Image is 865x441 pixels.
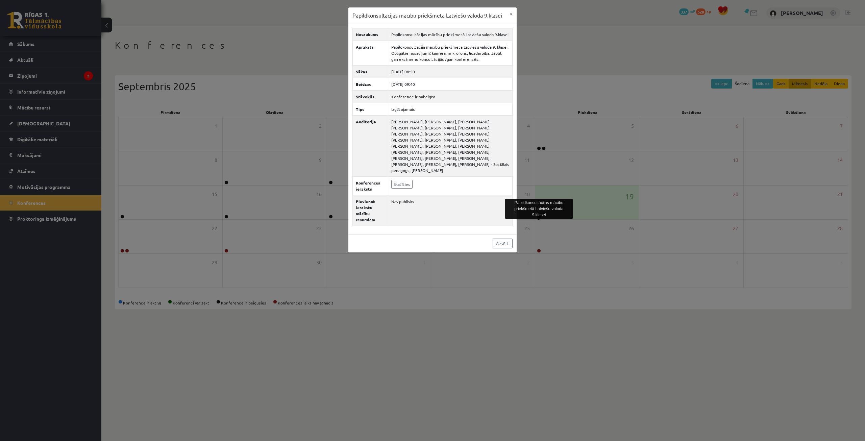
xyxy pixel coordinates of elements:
td: Nav publisks [388,195,512,226]
h3: Papildkonsultācijas mācību priekšmetā Latviešu valoda 9.klasei [352,11,502,20]
a: Skatīties [391,180,413,189]
td: Papildkonsultācija mācību priekšmetā Latviešu valodā 9. klasei. Obligātie nosacījumi: kamera, mik... [388,41,512,65]
td: Konference ir pabeigta [388,90,512,103]
div: Papildkonsultācijas mācību priekšmetā Latviešu valoda 9.klasei [505,199,573,219]
td: [DATE] 09:40 [388,78,512,90]
td: Izglītojamais [388,103,512,115]
th: Tips [353,103,388,115]
td: [PERSON_NAME], [PERSON_NAME], [PERSON_NAME], [PERSON_NAME], [PERSON_NAME], [PERSON_NAME], [PERSON... [388,115,512,176]
th: Nosaukums [353,28,388,41]
th: Auditorija [353,115,388,176]
td: Papildkonsultācijas mācību priekšmetā Latviešu valoda 9.klasei [388,28,512,41]
th: Stāvoklis [353,90,388,103]
th: Pievienot ierakstu mācību resursiem [353,195,388,226]
button: × [506,7,517,20]
th: Konferences ieraksts [353,176,388,195]
th: Beidzas [353,78,388,90]
th: Sākas [353,65,388,78]
a: Aizvērt [493,239,513,248]
th: Apraksts [353,41,388,65]
td: [DATE] 08:50 [388,65,512,78]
